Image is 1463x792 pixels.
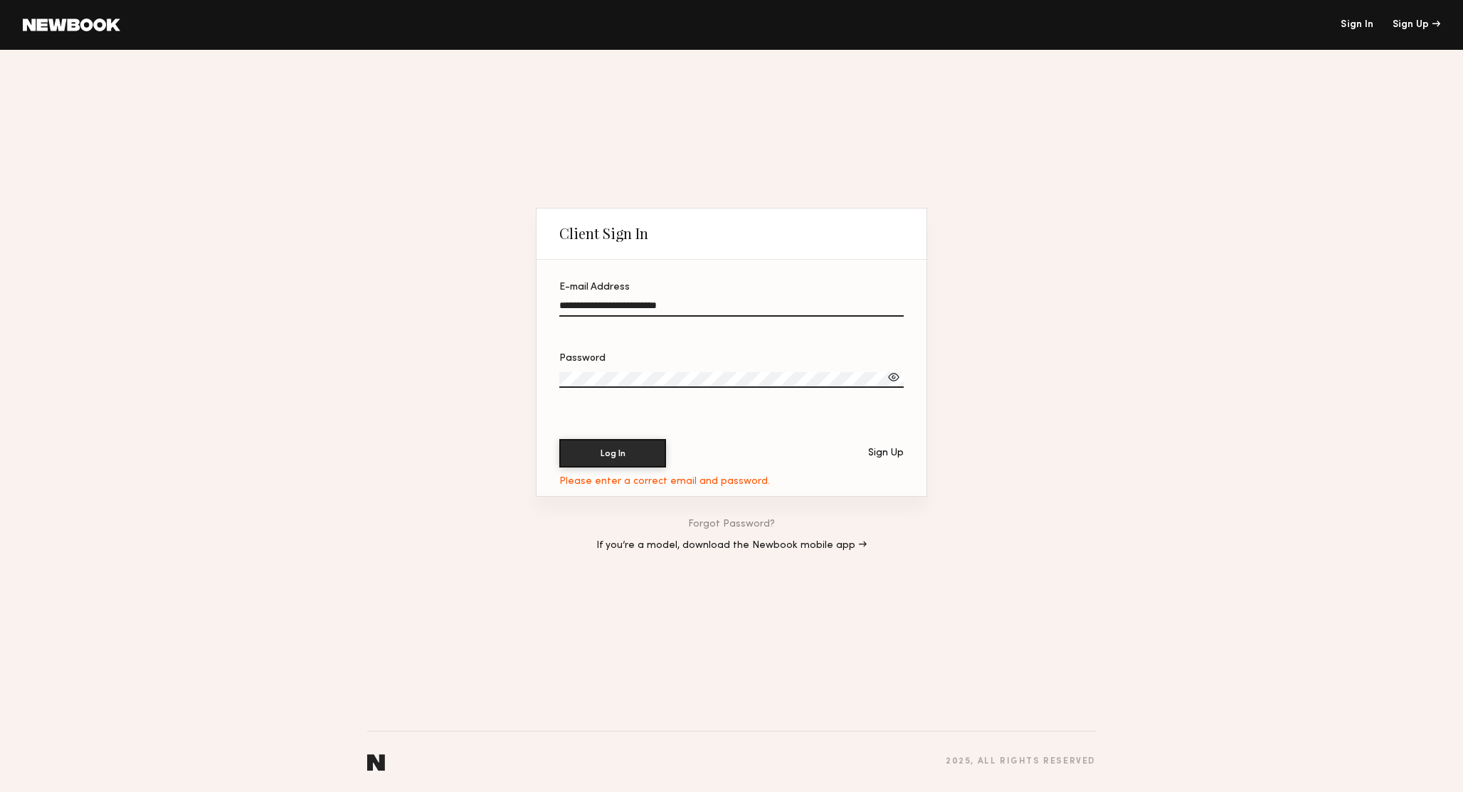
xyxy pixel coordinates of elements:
[688,519,775,529] a: Forgot Password?
[946,757,1096,766] div: 2025 , all rights reserved
[559,372,904,388] input: Password
[1341,20,1373,30] a: Sign In
[596,541,867,551] a: If you’re a model, download the Newbook mobile app →
[559,300,904,317] input: E-mail Address
[559,354,904,364] div: Password
[559,283,904,292] div: E-mail Address
[868,448,904,458] div: Sign Up
[559,225,648,242] div: Client Sign In
[559,476,770,487] div: Please enter a correct email and password.
[1393,20,1440,30] div: Sign Up
[559,439,666,468] button: Log In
